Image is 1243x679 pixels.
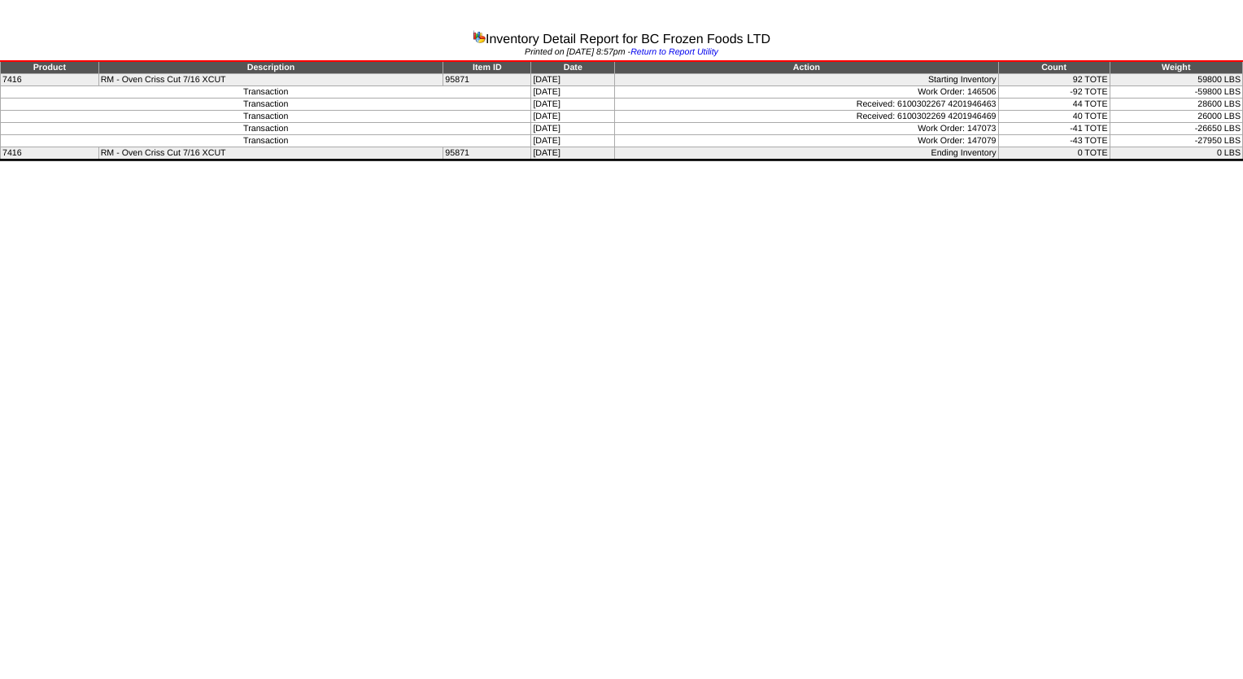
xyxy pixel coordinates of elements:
[1,74,99,86] td: 7416
[1110,123,1242,135] td: -26650 LBS
[615,111,998,123] td: Received: 6100302269 4201946469
[998,147,1110,160] td: 0 TOTE
[1110,99,1242,111] td: 28600 LBS
[531,99,615,111] td: [DATE]
[1,135,531,147] td: Transaction
[998,123,1110,135] td: -41 TOTE
[615,135,998,147] td: Work Order: 147079
[1,147,99,160] td: 7416
[1,61,99,74] td: Product
[998,135,1110,147] td: -43 TOTE
[615,86,998,99] td: Work Order: 146506
[1,99,531,111] td: Transaction
[1110,135,1242,147] td: -27950 LBS
[531,123,615,135] td: [DATE]
[1110,147,1242,160] td: 0 LBS
[443,61,531,74] td: Item ID
[1,86,531,99] td: Transaction
[630,47,718,57] a: Return to Report Utility
[998,111,1110,123] td: 40 TOTE
[1110,61,1242,74] td: Weight
[615,61,998,74] td: Action
[615,147,998,160] td: Ending Inventory
[998,86,1110,99] td: -92 TOTE
[98,61,443,74] td: Description
[443,147,531,160] td: 95871
[1,111,531,123] td: Transaction
[615,99,998,111] td: Received: 6100302267 4201946463
[473,30,486,43] img: graph.gif
[531,61,615,74] td: Date
[998,74,1110,86] td: 92 TOTE
[1110,86,1242,99] td: -59800 LBS
[615,74,998,86] td: Starting Inventory
[443,74,531,86] td: 95871
[615,123,998,135] td: Work Order: 147073
[1110,74,1242,86] td: 59800 LBS
[531,74,615,86] td: [DATE]
[998,99,1110,111] td: 44 TOTE
[98,74,443,86] td: RM - Oven Criss Cut 7/16 XCUT
[998,61,1110,74] td: Count
[1110,111,1242,123] td: 26000 LBS
[98,147,443,160] td: RM - Oven Criss Cut 7/16 XCUT
[531,86,615,99] td: [DATE]
[531,135,615,147] td: [DATE]
[531,111,615,123] td: [DATE]
[1,123,531,135] td: Transaction
[531,147,615,160] td: [DATE]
